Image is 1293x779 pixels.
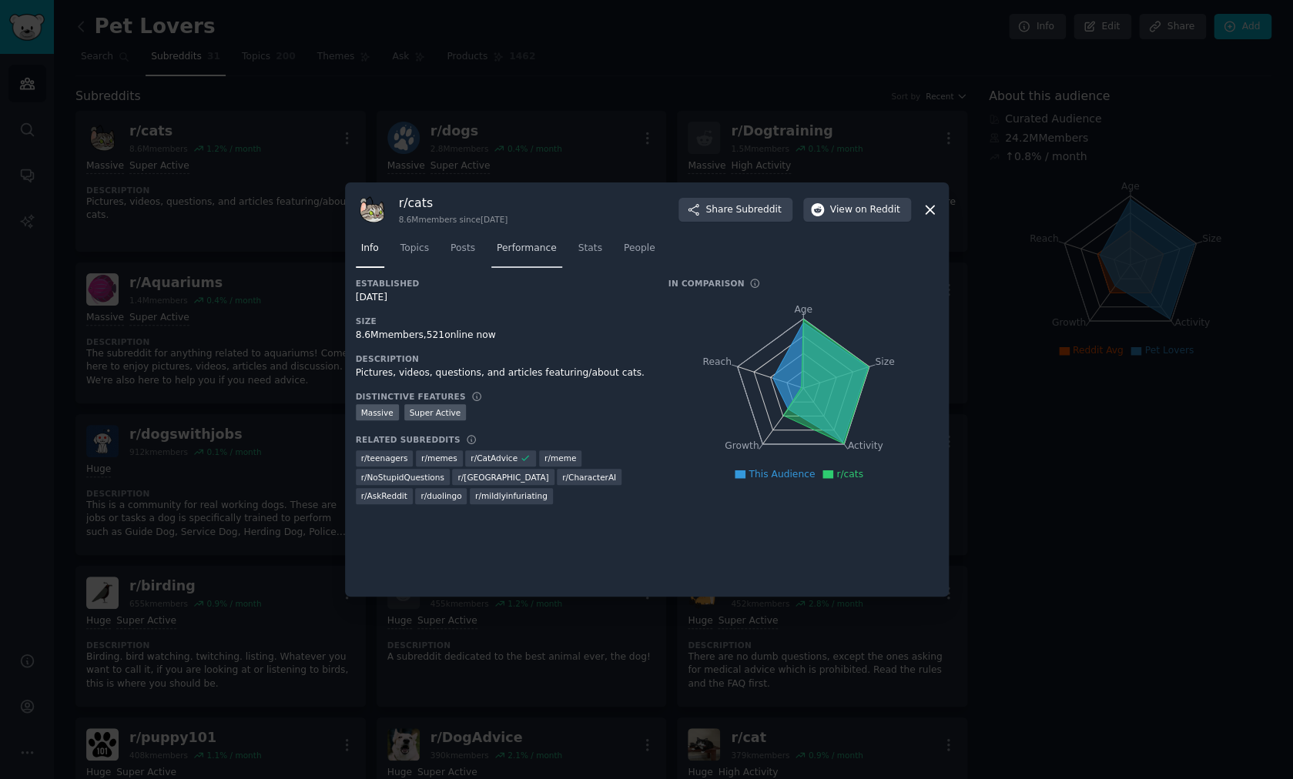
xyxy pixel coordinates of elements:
h3: Related Subreddits [356,434,461,445]
tspan: Growth [725,441,759,452]
h3: r/ cats [399,195,508,211]
a: Performance [491,236,562,268]
span: r/ NoStupidQuestions [361,472,444,483]
div: Super Active [404,404,467,420]
div: Pictures, videos, questions, and articles featuring/about cats. [356,366,647,380]
span: r/cats [836,469,863,480]
tspan: Size [875,356,894,367]
span: Posts [451,242,475,256]
span: r/ meme [544,453,576,463]
div: Massive [356,404,399,420]
span: r/ teenagers [361,453,408,463]
span: r/ AskReddit [361,490,407,501]
div: 8.6M members since [DATE] [399,214,508,225]
span: Stats [578,242,602,256]
h3: Description [356,353,647,364]
span: Info [361,242,379,256]
tspan: Activity [847,441,883,452]
div: 8.6M members, 521 online now [356,329,647,343]
button: Viewon Reddit [803,198,911,222]
div: [DATE] [356,291,647,305]
a: Stats [573,236,608,268]
span: r/ [GEOGRAPHIC_DATA] [457,472,548,483]
tspan: Reach [702,356,732,367]
span: r/ memes [421,453,457,463]
a: Info [356,236,384,268]
span: People [624,242,655,256]
span: r/ CatAdvice [471,453,518,463]
a: People [618,236,661,268]
h3: Established [356,278,647,289]
span: This Audience [749,469,815,480]
a: Topics [395,236,434,268]
span: Performance [497,242,557,256]
h3: Size [356,316,647,326]
span: r/ mildlyinfuriating [475,490,548,501]
span: Share [705,203,781,217]
tspan: Age [794,304,812,315]
span: View [830,203,900,217]
a: Posts [445,236,481,268]
span: r/ duolingo [420,490,461,501]
h3: Distinctive Features [356,391,466,402]
span: Subreddit [735,203,781,217]
button: ShareSubreddit [678,198,792,222]
span: r/ CharacterAI [562,472,616,483]
span: Topics [400,242,429,256]
h3: In Comparison [668,278,745,289]
span: on Reddit [855,203,899,217]
img: cats [356,193,388,226]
